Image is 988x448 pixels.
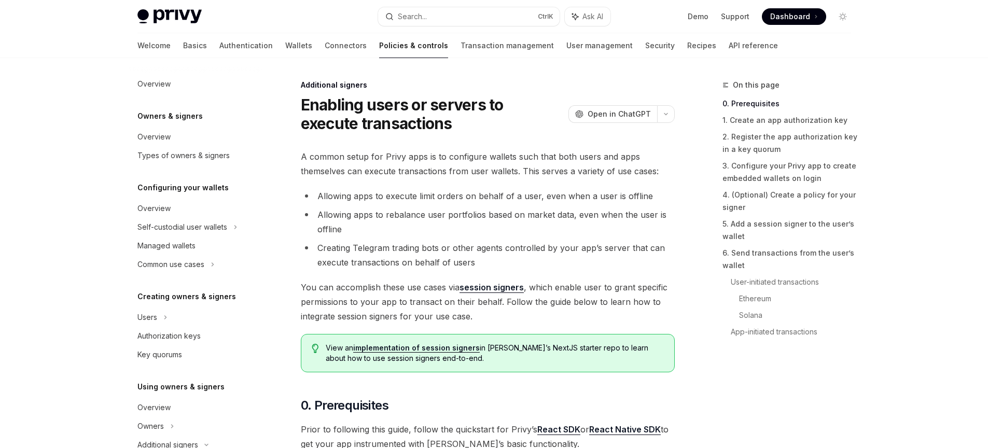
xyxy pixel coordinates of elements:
[537,424,580,435] a: React SDK
[722,187,859,216] a: 4. (Optional) Create a policy for your signer
[731,274,859,290] a: User-initiated transactions
[301,80,675,90] div: Additional signers
[460,282,524,293] a: session signers
[137,381,225,393] h5: Using owners & signers
[770,11,810,22] span: Dashboard
[568,105,657,123] button: Open in ChatGPT
[301,149,675,178] span: A common setup for Privy apps is to configure wallets such that both users and apps themselves ca...
[834,8,851,25] button: Toggle dark mode
[325,33,367,58] a: Connectors
[137,131,171,143] div: Overview
[461,33,554,58] a: Transaction management
[589,424,661,435] a: React Native SDK
[582,11,603,22] span: Ask AI
[722,216,859,245] a: 5. Add a session signer to the user’s wallet
[688,11,708,22] a: Demo
[129,75,262,93] a: Overview
[137,221,227,233] div: Self-custodial user wallets
[129,199,262,218] a: Overview
[733,79,780,91] span: On this page
[137,33,171,58] a: Welcome
[739,290,859,307] a: Ethereum
[731,324,859,340] a: App-initiated transactions
[312,344,319,353] svg: Tip
[301,207,675,236] li: Allowing apps to rebalance user portfolios based on market data, even when the user is offline
[762,8,826,25] a: Dashboard
[722,95,859,112] a: 0. Prerequisites
[137,202,171,215] div: Overview
[137,149,230,162] div: Types of owners & signers
[129,146,262,165] a: Types of owners & signers
[645,33,675,58] a: Security
[379,33,448,58] a: Policies & controls
[137,110,203,122] h5: Owners & signers
[137,330,201,342] div: Authorization keys
[137,9,202,24] img: light logo
[722,129,859,158] a: 2. Register the app authorization key in a key quorum
[588,109,651,119] span: Open in ChatGPT
[326,343,663,363] span: View an in [PERSON_NAME]’s NextJS starter repo to learn about how to use session signers end-to-end.
[722,158,859,187] a: 3. Configure your Privy app to create embedded wallets on login
[137,258,204,271] div: Common use cases
[129,236,262,255] a: Managed wallets
[137,420,164,432] div: Owners
[721,11,749,22] a: Support
[687,33,716,58] a: Recipes
[137,401,171,414] div: Overview
[137,348,182,361] div: Key quorums
[137,78,171,90] div: Overview
[566,33,633,58] a: User management
[183,33,207,58] a: Basics
[137,311,157,324] div: Users
[301,397,388,414] span: 0. Prerequisites
[285,33,312,58] a: Wallets
[301,95,564,133] h1: Enabling users or servers to execute transactions
[565,7,610,26] button: Ask AI
[301,189,675,203] li: Allowing apps to execute limit orders on behalf of a user, even when a user is offline
[398,10,427,23] div: Search...
[137,290,236,303] h5: Creating owners & signers
[137,240,196,252] div: Managed wallets
[129,327,262,345] a: Authorization keys
[137,181,229,194] h5: Configuring your wallets
[739,307,859,324] a: Solana
[129,345,262,364] a: Key quorums
[729,33,778,58] a: API reference
[722,112,859,129] a: 1. Create an app authorization key
[378,7,560,26] button: Search...CtrlK
[301,280,675,324] span: You can accomplish these use cases via , which enable user to grant specific permissions to your ...
[129,128,262,146] a: Overview
[353,343,480,353] a: implementation of session signers
[722,245,859,274] a: 6. Send transactions from the user’s wallet
[301,241,675,270] li: Creating Telegram trading bots or other agents controlled by your app’s server that can execute t...
[219,33,273,58] a: Authentication
[129,398,262,417] a: Overview
[538,12,553,21] span: Ctrl K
